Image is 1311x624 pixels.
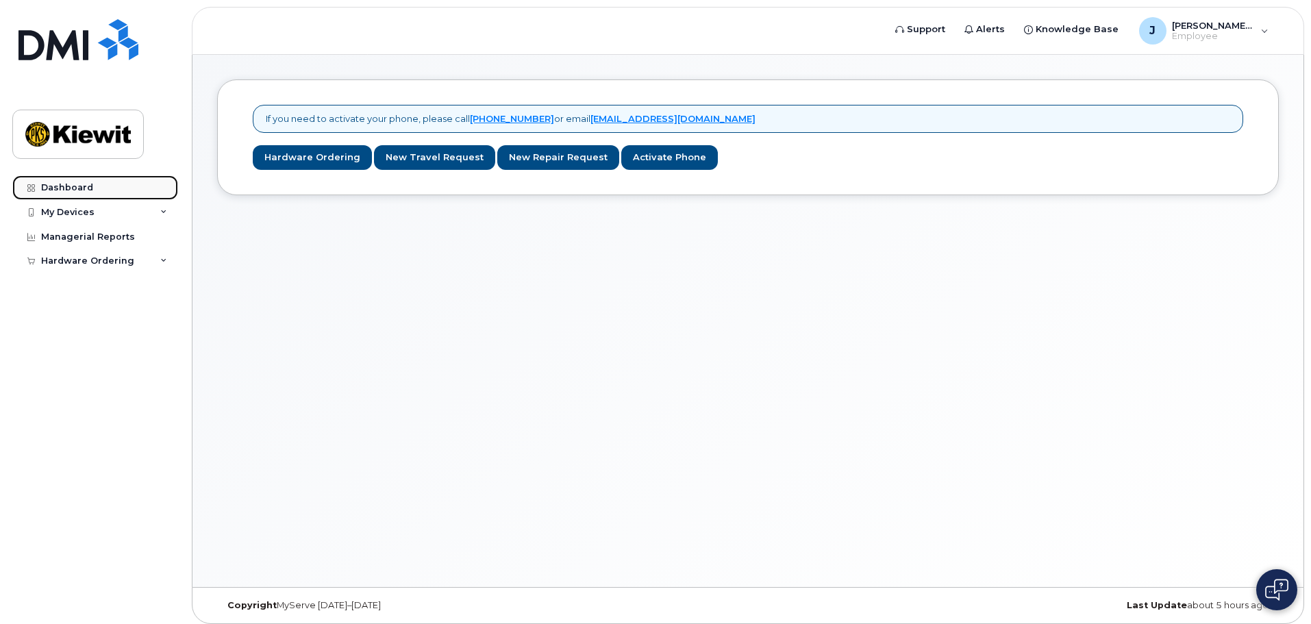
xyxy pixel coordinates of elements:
a: New Travel Request [374,145,495,171]
strong: Copyright [227,600,277,610]
img: Open chat [1265,579,1288,601]
a: New Repair Request [497,145,619,171]
strong: Last Update [1127,600,1187,610]
div: MyServe [DATE]–[DATE] [217,600,571,611]
p: If you need to activate your phone, please call or email [266,112,756,125]
div: about 5 hours ago [925,600,1279,611]
a: Activate Phone [621,145,718,171]
a: [EMAIL_ADDRESS][DOMAIN_NAME] [590,113,756,124]
a: Hardware Ordering [253,145,372,171]
a: [PHONE_NUMBER] [470,113,554,124]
